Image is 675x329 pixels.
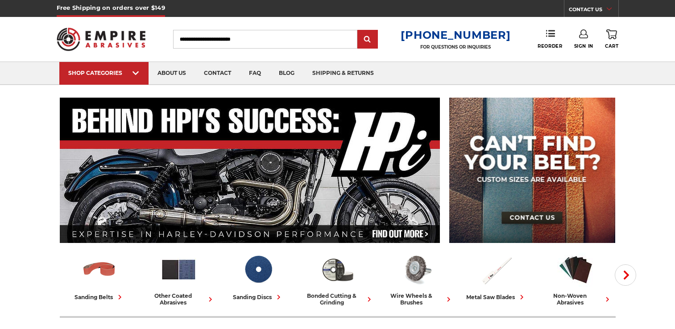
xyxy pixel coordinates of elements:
[81,251,118,288] img: Sanding Belts
[57,22,146,57] img: Empire Abrasives
[233,292,283,302] div: sanding discs
[222,251,294,302] a: sanding discs
[540,251,612,306] a: non-woven abrasives
[381,292,453,306] div: wire wheels & brushes
[574,43,593,49] span: Sign In
[449,98,615,243] img: promo banner for custom belts.
[68,70,140,76] div: SHOP CATEGORIES
[319,251,356,288] img: Bonded Cutting & Grinding
[478,251,515,288] img: Metal Saw Blades
[60,98,440,243] img: Banner for an interview featuring Horsepower Inc who makes Harley performance upgrades featured o...
[381,251,453,306] a: wire wheels & brushes
[398,251,435,288] img: Wire Wheels & Brushes
[302,251,374,306] a: bonded cutting & grinding
[615,264,636,286] button: Next
[569,4,618,17] a: CONTACT US
[143,292,215,306] div: other coated abrasives
[540,292,612,306] div: non-woven abrasives
[605,29,618,49] a: Cart
[240,251,277,288] img: Sanding Discs
[270,62,303,85] a: blog
[195,62,240,85] a: contact
[160,251,197,288] img: Other Coated Abrasives
[143,251,215,306] a: other coated abrasives
[302,292,374,306] div: bonded cutting & grinding
[359,31,377,49] input: Submit
[605,43,618,49] span: Cart
[240,62,270,85] a: faq
[538,43,562,49] span: Reorder
[401,44,510,50] p: FOR QUESTIONS OR INQUIRIES
[303,62,383,85] a: shipping & returns
[401,29,510,41] a: [PHONE_NUMBER]
[75,292,124,302] div: sanding belts
[466,292,526,302] div: metal saw blades
[149,62,195,85] a: about us
[63,251,136,302] a: sanding belts
[538,29,562,49] a: Reorder
[557,251,594,288] img: Non-woven Abrasives
[460,251,533,302] a: metal saw blades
